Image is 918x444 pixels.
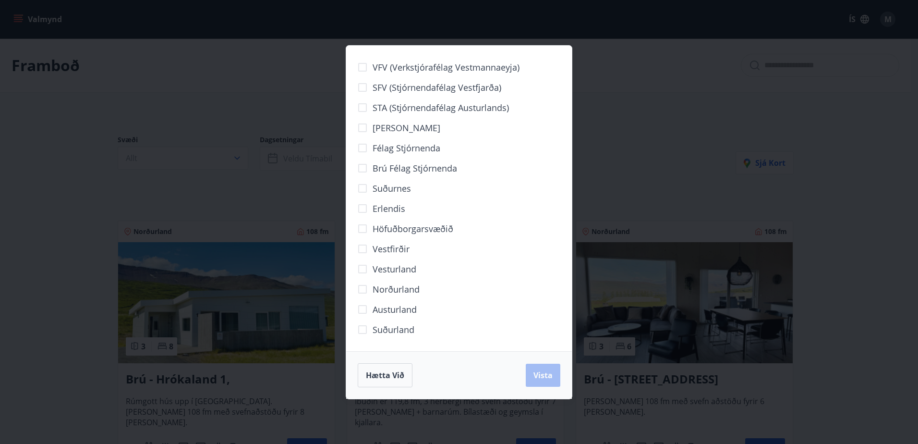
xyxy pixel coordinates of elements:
[373,323,414,336] span: Suðurland
[373,122,440,134] span: [PERSON_NAME]
[373,303,417,316] span: Austurland
[373,283,420,296] span: Norðurland
[373,222,453,235] span: Höfuðborgarsvæðið
[373,182,411,195] span: Suðurnes
[358,363,412,387] button: Hætta við
[373,142,440,154] span: Félag stjórnenda
[373,81,501,94] span: SFV (Stjórnendafélag Vestfjarða)
[373,61,519,74] span: VFV (Verkstjórafélag Vestmannaeyja)
[373,202,405,215] span: Erlendis
[366,370,404,381] span: Hætta við
[373,263,416,275] span: Vesturland
[373,101,509,114] span: STA (Stjórnendafélag Austurlands)
[373,162,457,174] span: Brú félag stjórnenda
[373,243,410,255] span: Vestfirðir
